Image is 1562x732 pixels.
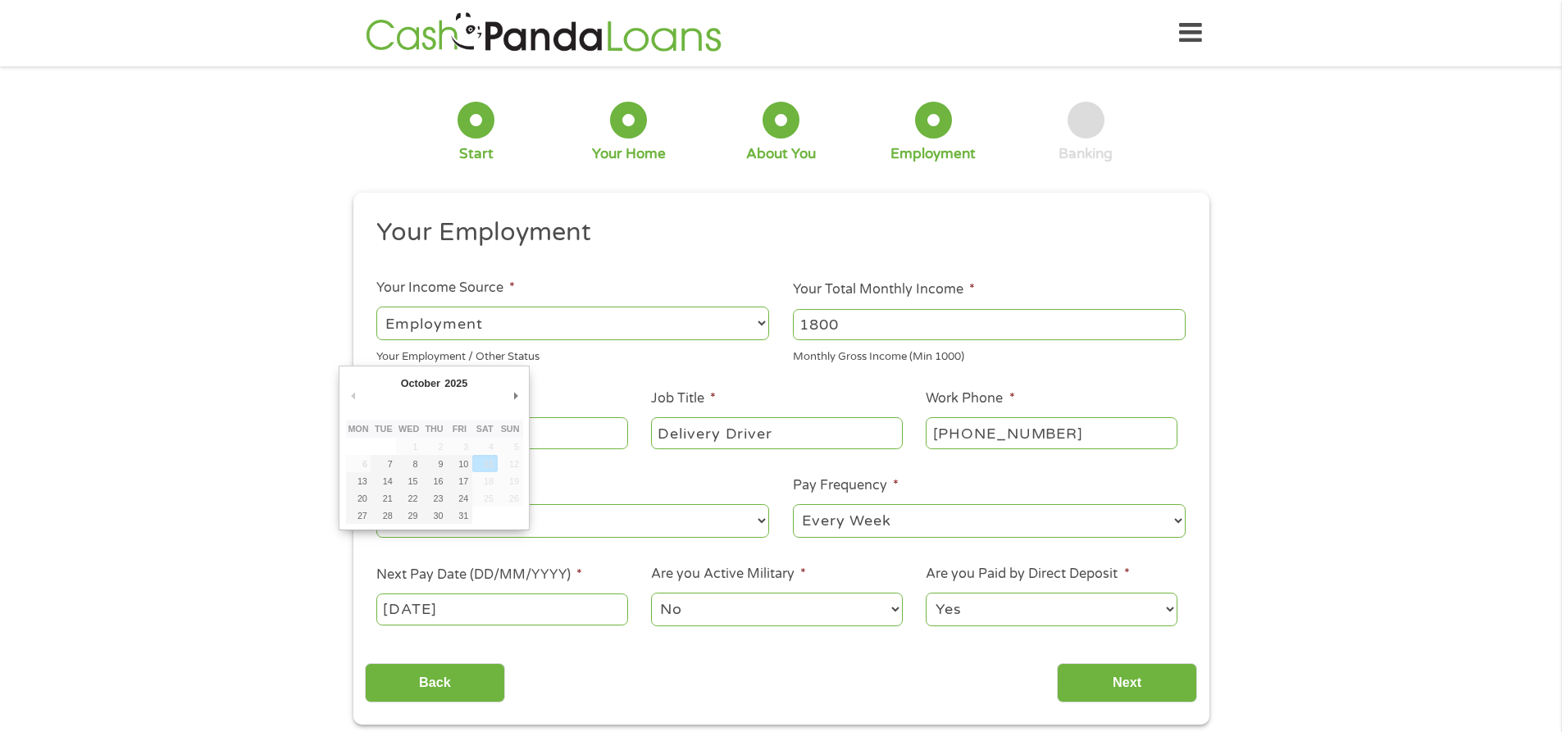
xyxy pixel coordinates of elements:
[476,424,494,434] abbr: Saturday
[396,489,421,507] button: 22
[793,343,1186,366] div: Monthly Gross Income (Min 1000)
[447,455,472,472] button: 10
[746,145,816,163] div: About You
[1057,663,1197,703] input: Next
[926,417,1177,448] input: (231) 754-4010
[376,566,582,584] label: Next Pay Date (DD/MM/YYYY)
[361,10,726,57] img: GetLoanNow Logo
[365,663,505,703] input: Back
[926,566,1129,583] label: Are you Paid by Direct Deposit
[396,507,421,524] button: 29
[396,455,421,472] button: 8
[375,424,393,434] abbr: Tuesday
[425,424,443,434] abbr: Thursday
[508,384,523,407] button: Next Month
[793,309,1186,340] input: 1800
[376,280,515,297] label: Your Income Source
[346,384,361,407] button: Previous Month
[793,281,975,298] label: Your Total Monthly Income
[371,472,396,489] button: 14
[421,507,447,524] button: 30
[346,507,371,524] button: 27
[396,472,421,489] button: 15
[371,489,396,507] button: 21
[447,507,472,524] button: 31
[651,390,716,407] label: Job Title
[346,489,371,507] button: 20
[443,372,470,394] div: 2025
[398,424,419,434] abbr: Wednesday
[453,424,467,434] abbr: Friday
[447,472,472,489] button: 17
[1059,145,1113,163] div: Banking
[421,455,447,472] button: 9
[501,424,520,434] abbr: Sunday
[651,417,902,448] input: Cashier
[421,472,447,489] button: 16
[348,424,368,434] abbr: Monday
[793,477,899,494] label: Pay Frequency
[926,390,1014,407] label: Work Phone
[592,145,666,163] div: Your Home
[371,455,396,472] button: 7
[651,566,806,583] label: Are you Active Military
[376,593,627,625] input: Use the arrow keys to pick a date
[421,489,447,507] button: 23
[447,489,472,507] button: 24
[376,343,769,366] div: Your Employment / Other Status
[890,145,976,163] div: Employment
[459,145,494,163] div: Start
[376,216,1173,249] h2: Your Employment
[346,472,371,489] button: 13
[398,372,443,394] div: October
[371,507,396,524] button: 28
